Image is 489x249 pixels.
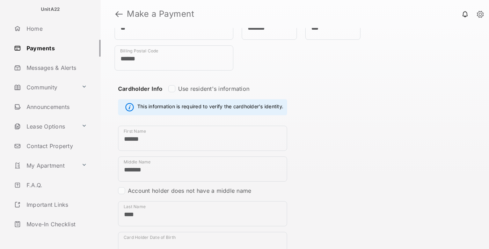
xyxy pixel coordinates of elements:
p: UnitA22 [41,6,60,13]
a: Contact Property [11,138,101,154]
span: This information is required to verify the cardholder's identity. [137,103,283,111]
a: Move-In Checklist [11,216,101,233]
a: Home [11,20,101,37]
strong: Cardholder Info [118,85,163,105]
a: F.A.Q. [11,177,101,193]
a: Important Links [11,196,90,213]
label: Account holder does not have a middle name [128,187,251,194]
a: Announcements [11,98,101,115]
label: Use resident's information [178,85,249,92]
a: My Apartment [11,157,79,174]
a: Messages & Alerts [11,59,101,76]
strong: Make a Payment [127,10,194,18]
a: Payments [11,40,101,57]
a: Community [11,79,79,96]
a: Lease Options [11,118,79,135]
